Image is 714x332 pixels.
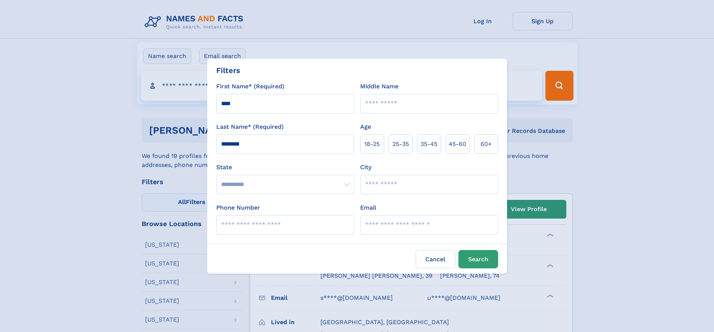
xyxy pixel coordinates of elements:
span: 45‑60 [449,140,466,149]
label: Email [360,203,376,212]
label: Middle Name [360,82,398,91]
label: Phone Number [216,203,260,212]
label: State [216,163,354,172]
button: Search [458,250,498,268]
label: City [360,163,371,172]
div: Filters [216,65,240,76]
span: 18‑25 [364,140,380,149]
span: 25‑35 [392,140,409,149]
span: 60+ [480,140,492,149]
label: Last Name* (Required) [216,122,284,131]
label: First Name* (Required) [216,82,284,91]
label: Age [360,122,371,131]
span: 35‑45 [421,140,437,149]
label: Cancel [416,250,455,268]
